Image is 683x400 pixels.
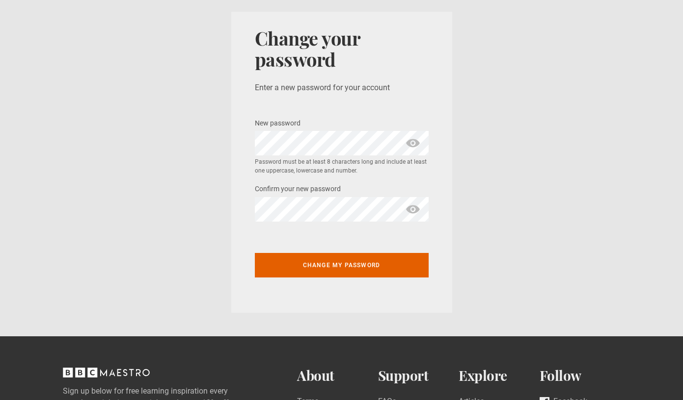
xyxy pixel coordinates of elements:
[255,157,429,175] small: Password must be at least 8 characters long and include at least one uppercase, lowercase and num...
[405,197,421,222] span: show password
[255,253,429,277] button: Change my password
[255,118,301,129] label: New password
[459,368,540,384] h2: Explore
[63,371,150,380] a: BBC Maestro, back to top
[378,368,459,384] h2: Support
[540,368,621,384] h2: Follow
[255,183,341,195] label: Confirm your new password
[255,27,429,70] h1: Change your password
[63,368,150,377] svg: BBC Maestro, back to top
[297,368,378,384] h2: About
[255,82,429,94] p: Enter a new password for your account
[405,131,421,155] span: show password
